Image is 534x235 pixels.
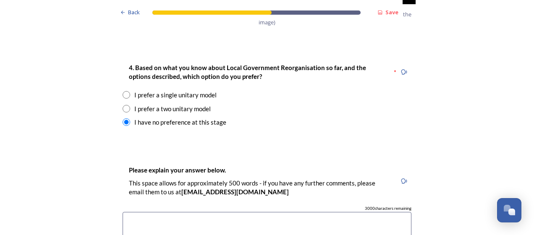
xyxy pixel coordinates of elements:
[129,179,390,197] p: This space allows for approximately 500 words - if you have any further comments, please email th...
[181,188,289,196] strong: [EMAIL_ADDRESS][DOMAIN_NAME]
[365,206,411,211] span: 3000 characters remaining
[134,104,211,114] div: I prefer a two unitary model
[134,90,217,100] div: I prefer a single unitary model
[129,64,367,80] strong: 4. Based on what you know about Local Government Reorganisation so far, and the options described...
[134,117,226,127] div: I have no preference at this stage
[128,8,140,16] span: Back
[129,166,226,174] strong: Please explain your answer below.
[385,8,398,16] strong: Save
[497,198,521,222] button: Open Chat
